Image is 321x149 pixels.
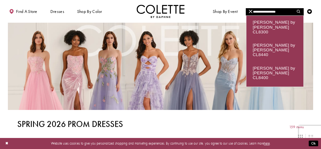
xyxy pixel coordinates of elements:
input: Search [246,8,303,15]
span: Shop By Event [213,9,238,14]
span: 159 items [289,125,304,129]
span: Dresses [50,9,64,14]
div: Layout Controls [5,132,316,142]
span: Switch layout to 3 columns [298,135,303,140]
div: [PERSON_NAME] by [PERSON_NAME] CL8470 [246,84,303,107]
a: Meet the designer [249,5,285,18]
a: Check Wishlist [306,5,313,18]
a: Find a store [8,5,38,18]
div: [PERSON_NAME] by [PERSON_NAME] CL8440 [246,39,303,62]
button: Submit Search [294,8,303,15]
span: Shop By Event [211,5,239,18]
h1: Spring 2026 Prom Dresses [17,119,123,129]
span: Find a store [16,9,37,14]
button: Close Search [246,8,255,15]
a: Visit Home Page [137,5,184,18]
span: Shop by color [76,5,103,18]
span: Shop by color [77,9,102,14]
div: [PERSON_NAME] by [PERSON_NAME] CL8300 [246,16,303,39]
div: Search form [246,8,303,15]
div: [PERSON_NAME] by [PERSON_NAME] CL8400 [246,61,303,84]
button: Close Dialog [3,139,11,148]
a: here [264,141,270,146]
img: Colette by Daphne [137,5,184,18]
a: Toggle search [296,5,303,18]
p: Website uses cookies to give you personalized shopping and marketing experiences. By continuing t... [34,140,287,146]
button: Submit Dialog [309,140,318,146]
span: Dresses [49,5,65,18]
